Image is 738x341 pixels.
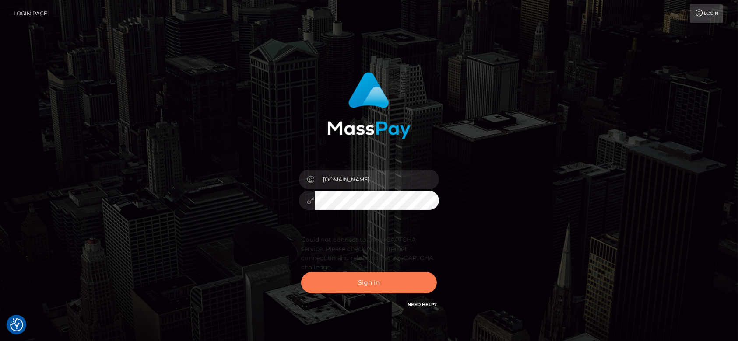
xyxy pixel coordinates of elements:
img: Revisit consent button [10,318,23,331]
input: Username... [315,170,439,189]
a: Login [690,4,723,23]
a: Login Page [14,4,47,23]
div: Could not connect to the reCAPTCHA service. Please check your internet connection and reload to g... [301,235,437,272]
button: Sign in [301,272,437,293]
a: Need Help? [408,302,437,307]
img: MassPay Login [327,72,411,139]
button: Consent Preferences [10,318,23,331]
